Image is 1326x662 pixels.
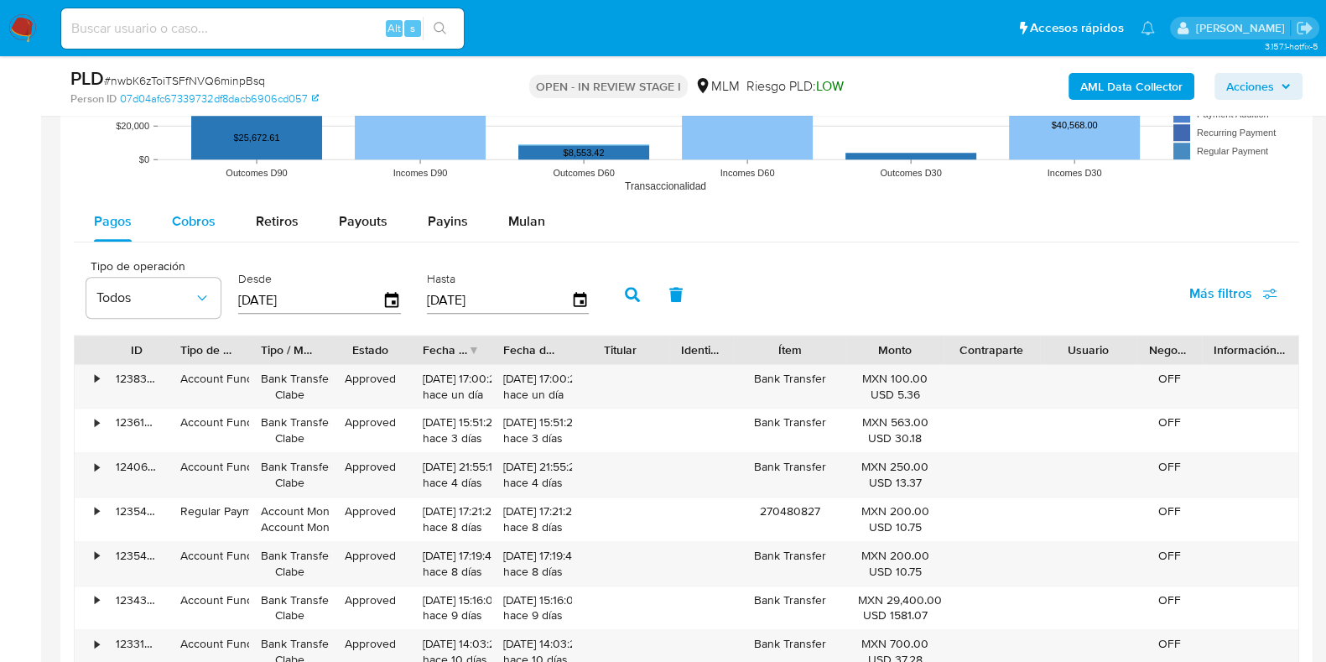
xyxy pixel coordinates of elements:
b: AML Data Collector [1080,73,1183,100]
span: 3.157.1-hotfix-5 [1264,39,1318,53]
b: Person ID [70,91,117,107]
span: Accesos rápidos [1030,19,1124,37]
button: AML Data Collector [1069,73,1194,100]
a: Salir [1296,19,1313,37]
button: search-icon [423,17,457,40]
b: PLD [70,65,104,91]
p: OPEN - IN REVIEW STAGE I [529,75,688,98]
span: LOW [816,76,844,96]
a: 07d04afc67339732df8dacb6906cd057 [120,91,319,107]
p: alan.cervantesmartinez@mercadolibre.com.mx [1195,20,1290,36]
button: Acciones [1214,73,1303,100]
a: Notificaciones [1141,21,1155,35]
div: MLM [694,77,740,96]
span: Acciones [1226,73,1274,100]
input: Buscar usuario o caso... [61,18,464,39]
span: Riesgo PLD: [746,77,844,96]
span: Alt [387,20,401,36]
span: # nwbK6zToiTSFfNVQ6minpBsq [104,72,265,89]
span: s [410,20,415,36]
